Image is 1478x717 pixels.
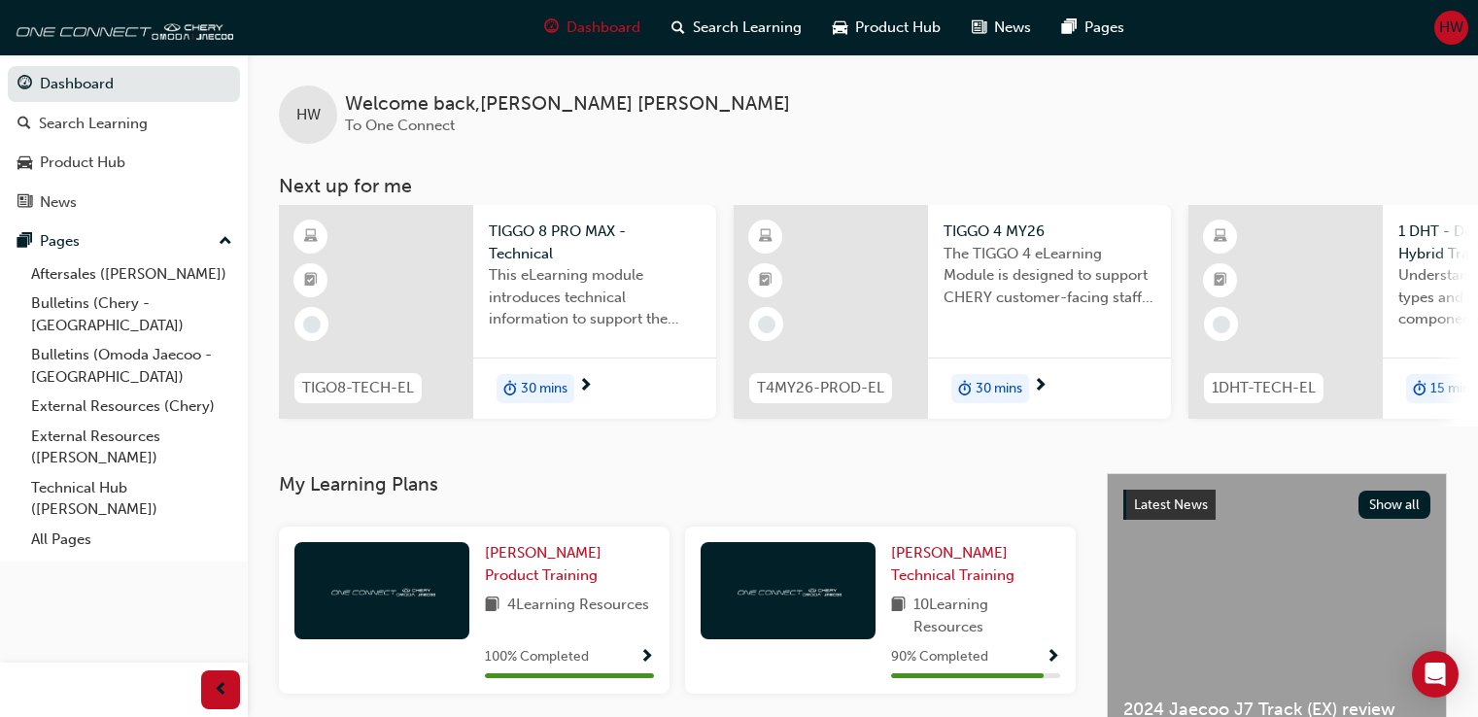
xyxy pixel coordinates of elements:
span: duration-icon [1413,376,1426,401]
span: search-icon [671,16,685,40]
span: Dashboard [567,17,640,39]
span: 100 % Completed [485,646,589,668]
button: Show all [1358,491,1431,519]
h3: Next up for me [248,175,1478,197]
button: Show Progress [639,645,654,669]
span: duration-icon [503,376,517,401]
a: Bulletins (Chery - [GEOGRAPHIC_DATA]) [23,289,240,340]
span: To One Connect [345,117,455,134]
a: Latest NewsShow all [1123,490,1430,521]
span: next-icon [1033,378,1048,395]
a: External Resources ([PERSON_NAME]) [23,422,240,473]
span: 10 Learning Resources [913,594,1060,637]
span: pages-icon [1062,16,1077,40]
div: News [40,191,77,214]
span: Search Learning [693,17,802,39]
div: Product Hub [40,152,125,174]
span: 15 mins [1430,378,1476,400]
a: car-iconProduct Hub [817,8,956,48]
span: duration-icon [958,376,972,401]
span: 1DHT-TECH-EL [1212,377,1316,399]
span: pages-icon [17,233,32,251]
span: [PERSON_NAME] Product Training [485,544,602,584]
span: Show Progress [639,649,654,666]
span: 4 Learning Resources [507,594,649,618]
div: Search Learning [39,113,148,135]
span: learningResourceType_ELEARNING-icon [759,224,773,250]
span: booktick-icon [304,268,318,293]
span: learningRecordVerb_NONE-icon [303,316,321,333]
span: 30 mins [976,378,1022,400]
span: [PERSON_NAME] Technical Training [891,544,1014,584]
span: HW [296,104,321,126]
span: HW [1439,17,1463,39]
span: TIGGO 4 MY26 [944,221,1155,243]
span: T4MY26-PROD-EL [757,377,884,399]
a: T4MY26-PROD-ELTIGGO 4 MY26The TIGGO 4 eLearning Module is designed to support CHERY customer-faci... [734,205,1171,419]
span: book-icon [891,594,906,637]
span: News [994,17,1031,39]
button: Show Progress [1046,645,1060,669]
span: book-icon [485,594,499,618]
span: news-icon [17,194,32,212]
a: TIGO8-TECH-ELTIGGO 8 PRO MAX - TechnicalThis eLearning module introduces technical information to... [279,205,716,419]
button: Pages [8,223,240,259]
span: booktick-icon [759,268,773,293]
span: Product Hub [855,17,941,39]
span: up-icon [219,229,232,255]
a: Technical Hub ([PERSON_NAME]) [23,473,240,525]
span: Show Progress [1046,649,1060,666]
a: Dashboard [8,66,240,102]
span: This eLearning module introduces technical information to support the entry level knowledge requi... [489,264,701,330]
button: DashboardSearch LearningProduct HubNews [8,62,240,223]
a: news-iconNews [956,8,1047,48]
span: learningRecordVerb_NONE-icon [758,316,775,333]
a: [PERSON_NAME] Product Training [485,542,654,586]
span: 90 % Completed [891,646,988,668]
span: prev-icon [214,678,228,702]
a: pages-iconPages [1047,8,1140,48]
span: booktick-icon [1214,268,1227,293]
a: [PERSON_NAME] Technical Training [891,542,1060,586]
a: External Resources (Chery) [23,392,240,422]
h3: My Learning Plans [279,473,1076,495]
span: Pages [1084,17,1124,39]
span: Latest News [1134,496,1208,513]
span: car-icon [17,154,32,172]
span: car-icon [833,16,847,40]
span: learningResourceType_ELEARNING-icon [304,224,318,250]
span: guage-icon [544,16,559,40]
img: oneconnect [10,8,233,47]
a: search-iconSearch Learning [656,8,817,48]
span: guage-icon [17,76,32,93]
div: Open Intercom Messenger [1412,651,1459,698]
a: News [8,185,240,221]
span: search-icon [17,116,31,133]
span: Welcome back , [PERSON_NAME] [PERSON_NAME] [345,93,790,116]
a: Bulletins (Omoda Jaecoo - [GEOGRAPHIC_DATA]) [23,340,240,392]
span: 30 mins [521,378,567,400]
span: TIGO8-TECH-EL [302,377,414,399]
img: oneconnect [328,581,435,599]
button: HW [1434,11,1468,45]
span: The TIGGO 4 eLearning Module is designed to support CHERY customer-facing staff with the product ... [944,243,1155,309]
span: learningRecordVerb_NONE-icon [1213,316,1230,333]
span: learningResourceType_ELEARNING-icon [1214,224,1227,250]
a: guage-iconDashboard [529,8,656,48]
a: Search Learning [8,106,240,142]
span: TIGGO 8 PRO MAX - Technical [489,221,701,264]
a: All Pages [23,525,240,555]
div: Pages [40,230,80,253]
span: next-icon [578,378,593,395]
img: oneconnect [735,581,842,599]
span: news-icon [972,16,986,40]
a: Product Hub [8,145,240,181]
a: Aftersales ([PERSON_NAME]) [23,259,240,290]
